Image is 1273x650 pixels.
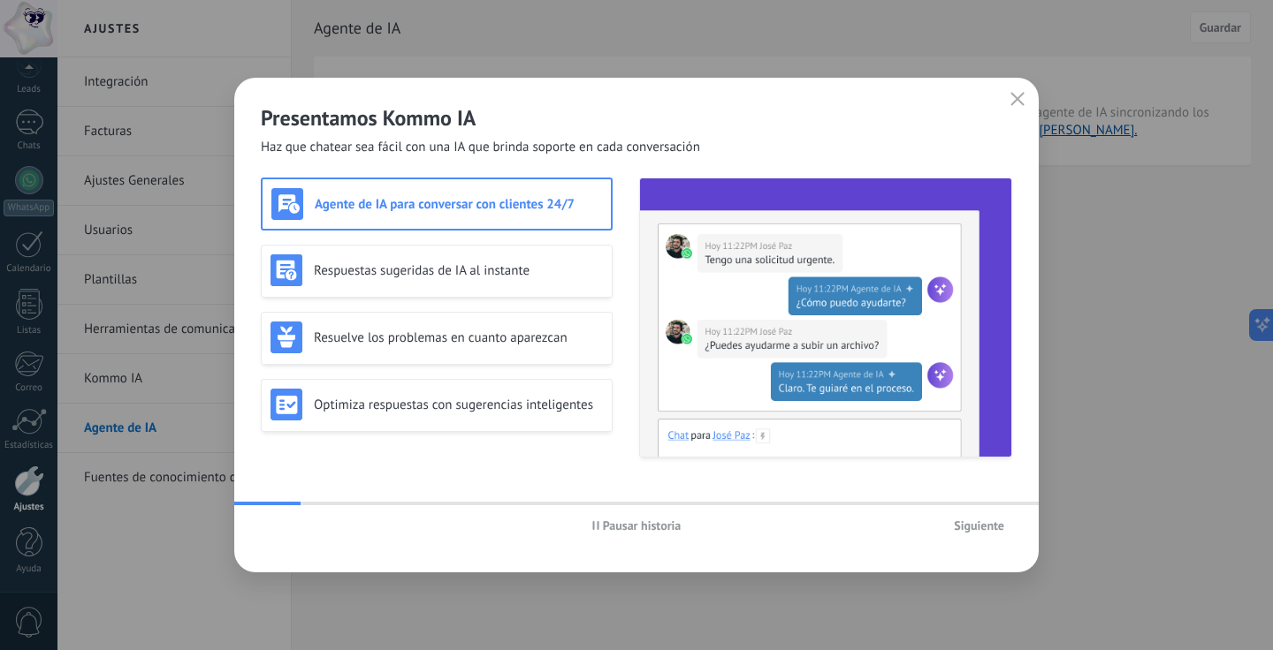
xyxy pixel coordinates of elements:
span: Pausar historia [603,519,682,532]
h3: Respuestas sugeridas de IA al instante [314,262,603,279]
h2: Presentamos Kommo IA [261,104,1012,132]
button: Siguiente [946,512,1012,539]
h3: Agente de IA para conversar con clientes 24/7 [315,196,602,213]
h3: Optimiza respuestas con sugerencias inteligentes [314,397,603,413]
span: Siguiente [954,519,1004,532]
h3: Resuelve los problemas en cuanto aparezcan [314,329,603,346]
button: Pausar historia [584,512,690,539]
span: Haz que chatear sea fácil con una IA que brinda soporte en cada conversación [261,139,700,156]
